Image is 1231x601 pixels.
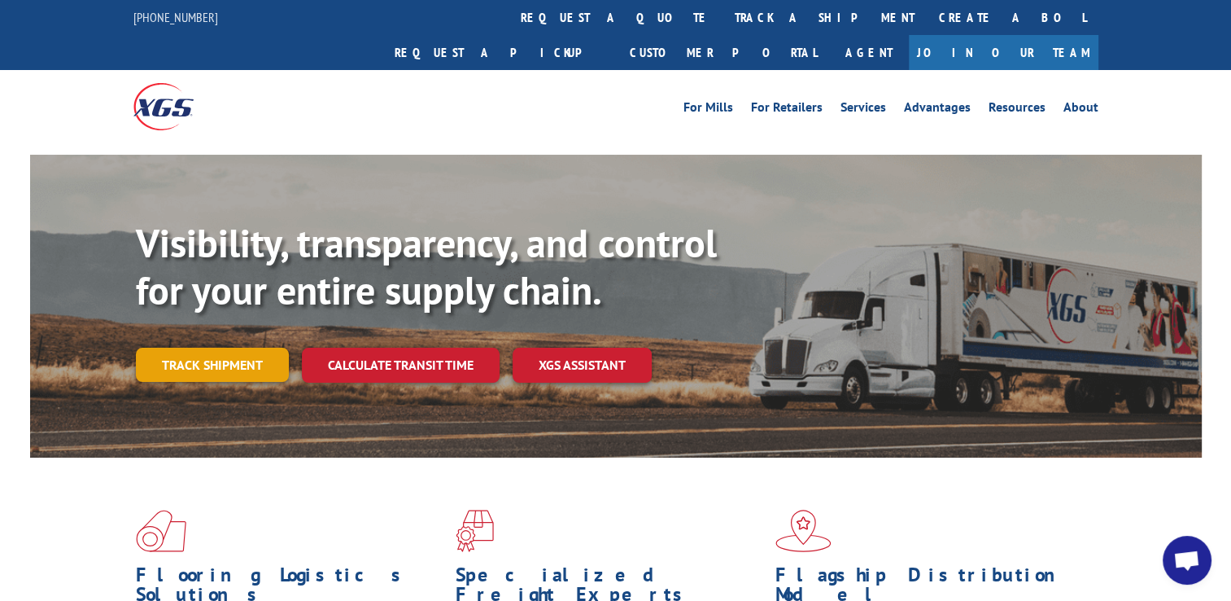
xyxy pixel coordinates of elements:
a: Open chat [1163,536,1211,585]
a: Track shipment [136,348,289,382]
a: Customer Portal [618,35,829,70]
a: Request a pickup [382,35,618,70]
img: xgs-icon-focused-on-flooring-red [456,510,494,552]
img: xgs-icon-flagship-distribution-model-red [775,510,832,552]
a: Agent [829,35,909,70]
a: Advantages [904,101,971,119]
a: For Retailers [751,101,823,119]
a: Resources [989,101,1045,119]
a: For Mills [683,101,733,119]
a: [PHONE_NUMBER] [133,9,218,25]
a: Join Our Team [909,35,1098,70]
b: Visibility, transparency, and control for your entire supply chain. [136,217,717,315]
a: About [1063,101,1098,119]
a: Calculate transit time [302,348,500,383]
a: Services [840,101,886,119]
img: xgs-icon-total-supply-chain-intelligence-red [136,510,186,552]
a: XGS ASSISTANT [513,348,652,383]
